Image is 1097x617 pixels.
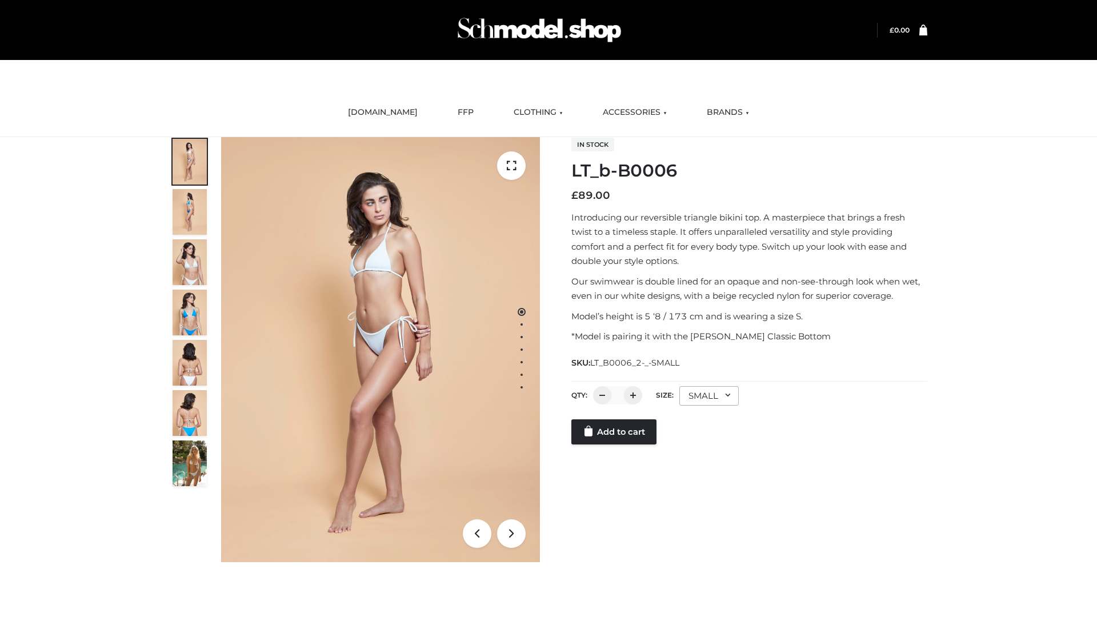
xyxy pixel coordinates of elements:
img: ArielClassicBikiniTop_CloudNine_AzureSky_OW114ECO_1-scaled.jpg [173,139,207,185]
p: Introducing our reversible triangle bikini top. A masterpiece that brings a fresh twist to a time... [571,210,927,269]
img: ArielClassicBikiniTop_CloudNine_AzureSky_OW114ECO_7-scaled.jpg [173,340,207,386]
img: ArielClassicBikiniTop_CloudNine_AzureSky_OW114ECO_4-scaled.jpg [173,290,207,335]
img: ArielClassicBikiniTop_CloudNine_AzureSky_OW114ECO_1 [221,137,540,562]
a: BRANDS [698,100,758,125]
p: Model’s height is 5 ‘8 / 173 cm and is wearing a size S. [571,309,927,324]
span: £ [571,189,578,202]
img: ArielClassicBikiniTop_CloudNine_AzureSky_OW114ECO_2-scaled.jpg [173,189,207,235]
img: Arieltop_CloudNine_AzureSky2.jpg [173,440,207,486]
span: LT_B0006_2-_-SMALL [590,358,679,368]
p: Our swimwear is double lined for an opaque and non-see-through look when wet, even in our white d... [571,274,927,303]
bdi: 0.00 [890,26,910,34]
span: £ [890,26,894,34]
img: ArielClassicBikiniTop_CloudNine_AzureSky_OW114ECO_3-scaled.jpg [173,239,207,285]
a: ACCESSORIES [594,100,675,125]
span: In stock [571,138,614,151]
a: Add to cart [571,419,656,444]
label: QTY: [571,391,587,399]
a: £0.00 [890,26,910,34]
a: CLOTHING [505,100,571,125]
label: Size: [656,391,674,399]
a: [DOMAIN_NAME] [339,100,426,125]
div: SMALL [679,386,739,406]
span: SKU: [571,356,680,370]
p: *Model is pairing it with the [PERSON_NAME] Classic Bottom [571,329,927,344]
img: ArielClassicBikiniTop_CloudNine_AzureSky_OW114ECO_8-scaled.jpg [173,390,207,436]
bdi: 89.00 [571,189,610,202]
h1: LT_b-B0006 [571,161,927,181]
img: Schmodel Admin 964 [454,7,625,53]
a: FFP [449,100,482,125]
